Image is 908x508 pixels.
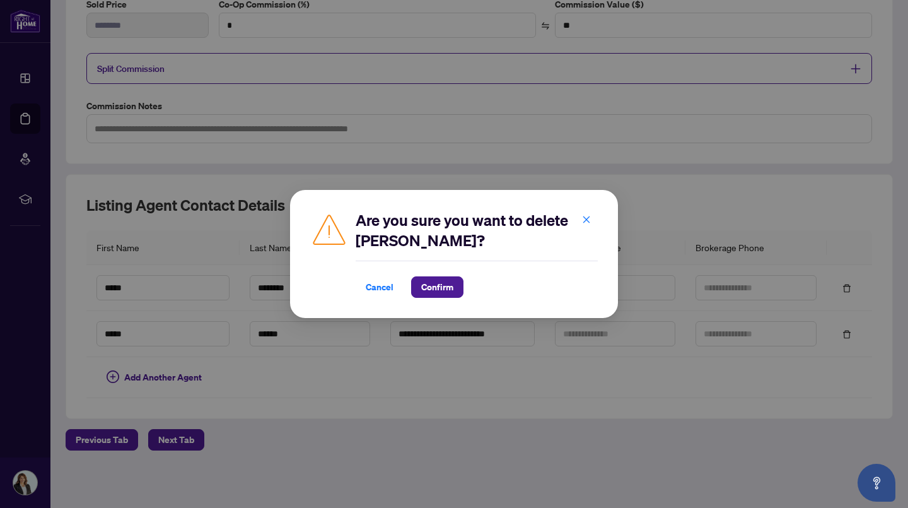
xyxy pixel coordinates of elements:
button: Open asap [858,464,895,502]
span: Cancel [366,277,393,297]
span: close [582,215,591,224]
button: Cancel [356,276,404,298]
img: Caution Icon [310,210,348,248]
h2: Are you sure you want to delete [PERSON_NAME]? [356,210,598,251]
button: Confirm [411,276,463,298]
span: Confirm [421,277,453,297]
